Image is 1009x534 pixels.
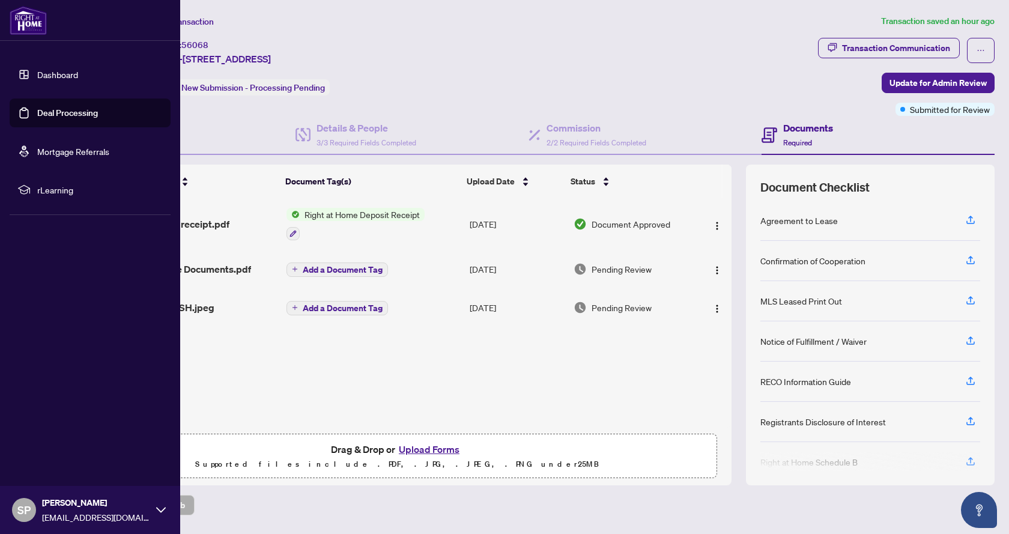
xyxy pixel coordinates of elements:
td: [DATE] [465,250,569,288]
div: RECO Information Guide [760,375,851,388]
div: Agreement to Lease [760,214,838,227]
span: Signed Lease Documents.pdf [123,262,251,276]
button: Upload Forms [395,441,463,457]
img: Document Status [574,217,587,231]
button: Logo [708,214,727,234]
span: [DATE]-[STREET_ADDRESS] [149,52,271,66]
button: Add a Document Tag [286,262,388,277]
div: Confirmation of Cooperation [760,254,865,267]
a: Deal Processing [37,108,98,118]
span: Update for Admin Review [889,73,987,93]
span: Add a Document Tag [303,304,383,312]
a: Dashboard [37,69,78,80]
img: Document Status [574,301,587,314]
img: Document Status [574,262,587,276]
p: Supported files include .PDF, .JPG, .JPEG, .PNG under 25 MB [85,457,709,472]
span: Document Checklist [760,179,870,196]
span: Right at Home Deposit Receipt [300,208,425,221]
th: Status [566,165,692,198]
img: Status Icon [286,208,300,221]
img: Logo [712,221,722,231]
div: Status: [149,79,330,96]
span: SP [17,502,31,518]
span: Drag & Drop orUpload FormsSupported files include .PDF, .JPG, .JPEG, .PNG under25MB [77,434,717,479]
h4: Documents [783,121,833,135]
div: MLS Leased Print Out [760,294,842,308]
th: Document Tag(s) [280,165,462,198]
button: Add a Document Tag [286,300,388,315]
span: rLearning [37,183,162,196]
span: 56068 [181,40,208,50]
span: Drag & Drop or [331,441,463,457]
span: plus [292,266,298,272]
span: [EMAIL_ADDRESS][DOMAIN_NAME] [42,511,150,524]
span: 3/3 Required Fields Completed [317,138,416,147]
button: Logo [708,298,727,317]
span: New Submission - Processing Pending [181,82,325,93]
div: Registrants Disclosure of Interest [760,415,886,428]
h4: Commission [547,121,646,135]
button: Transaction Communication [818,38,960,58]
span: Status [571,175,595,188]
td: [DATE] [465,288,569,327]
img: logo [10,6,47,35]
span: Pending Review [592,301,652,314]
span: Upload Date [467,175,515,188]
span: Pending Review [592,262,652,276]
button: Logo [708,259,727,279]
article: Transaction saved an hour ago [881,14,995,28]
button: Update for Admin Review [882,73,995,93]
span: View Transaction [150,16,214,27]
img: Logo [712,265,722,275]
span: 2/2 Required Fields Completed [547,138,646,147]
div: Notice of Fulfillment / Waiver [760,335,867,348]
span: Add a Document Tag [303,265,383,274]
span: plus [292,305,298,311]
h4: Details & People [317,121,416,135]
td: [DATE] [465,198,569,250]
button: Status IconRight at Home Deposit Receipt [286,208,425,240]
span: Submitted for Review [910,103,990,116]
button: Add a Document Tag [286,261,388,277]
button: Add a Document Tag [286,301,388,315]
span: Required [783,138,812,147]
th: (3) File Name [117,165,280,198]
div: Transaction Communication [842,38,950,58]
span: [PERSON_NAME] [42,496,150,509]
span: ellipsis [977,46,985,55]
button: Open asap [961,492,997,528]
th: Upload Date [462,165,566,198]
img: Logo [712,304,722,314]
span: Document Approved [592,217,670,231]
a: Mortgage Referrals [37,146,109,157]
